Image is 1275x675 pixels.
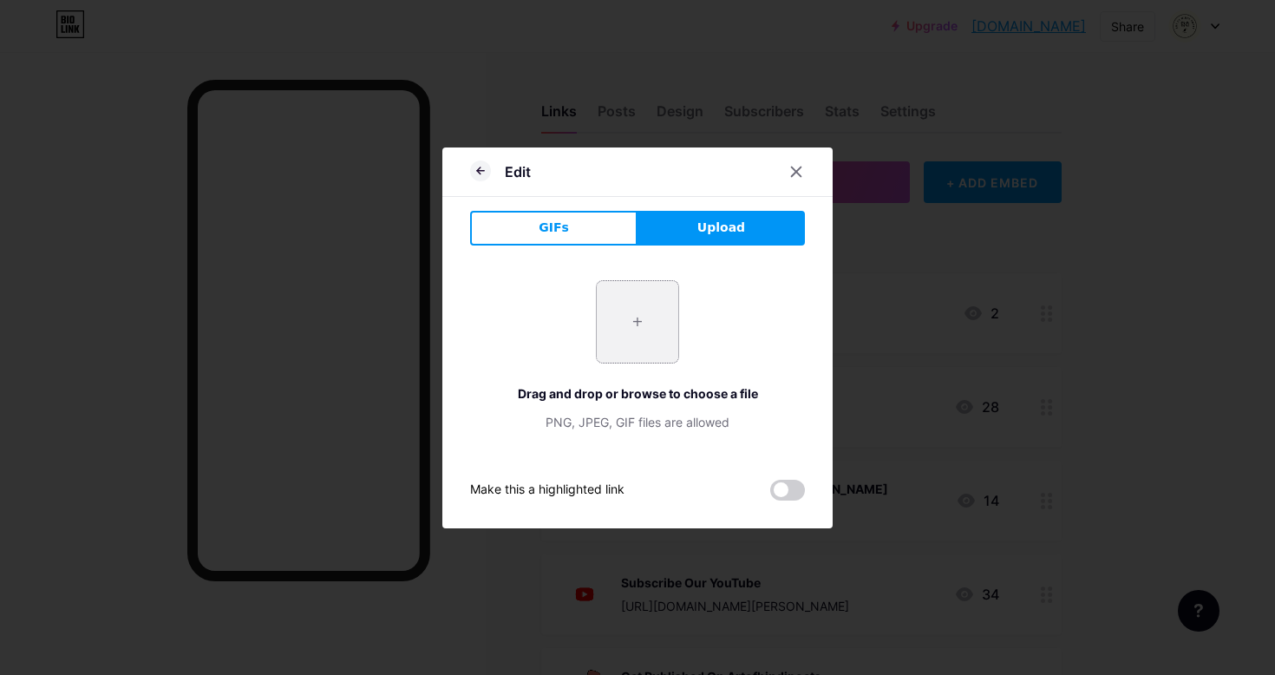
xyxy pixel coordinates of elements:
[470,211,637,246] button: GIFs
[505,161,531,182] div: Edit
[697,219,745,237] span: Upload
[637,211,805,246] button: Upload
[470,413,805,431] div: PNG, JPEG, GIF files are allowed
[470,480,624,501] div: Make this a highlighted link
[539,219,569,237] span: GIFs
[470,384,805,403] div: Drag and drop or browse to choose a file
